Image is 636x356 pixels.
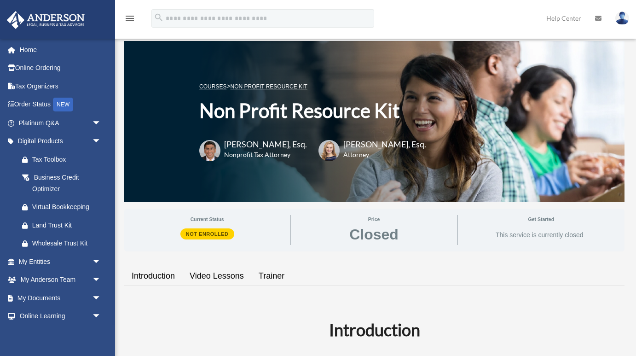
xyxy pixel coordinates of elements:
span: Get Started [464,215,618,223]
h3: [PERSON_NAME], Esq. [224,139,307,150]
img: User Pic [615,12,629,25]
img: karim-circle.png [199,140,220,161]
a: My Documentsarrow_drop_down [6,289,115,307]
a: My Anderson Teamarrow_drop_down [6,271,115,289]
img: savannah-circle.png [318,140,340,161]
div: Tax Toolbox [32,154,104,165]
span: Not Enrolled [180,228,234,239]
a: menu [124,16,135,24]
a: Non Profit Resource Kit [231,83,307,90]
a: Business Credit Optimizer [13,169,115,198]
span: arrow_drop_down [92,289,110,308]
span: arrow_drop_down [92,132,110,151]
a: Home [6,41,115,59]
a: Virtual Bookkeeping [13,198,115,216]
h6: Nonprofit Tax Attorney [224,150,307,159]
div: NEW [53,98,73,111]
a: Online Ordering [6,59,115,77]
a: Land Trust Kit [13,216,115,234]
a: Tax Organizers [6,77,115,95]
span: arrow_drop_down [92,252,110,271]
a: Video Lessons [182,263,251,289]
h3: [PERSON_NAME], Esq. [343,139,426,150]
span: Price [297,215,450,223]
a: Platinum Q&Aarrow_drop_down [6,114,115,132]
a: Tax Toolbox [13,150,115,169]
a: Wholesale Trust Kit [13,234,115,253]
span: Closed [349,227,399,242]
div: Virtual Bookkeeping [32,201,104,213]
p: > [199,81,426,92]
a: Order StatusNEW [6,95,115,114]
span: arrow_drop_down [92,271,110,290]
div: Wholesale Trust Kit [32,238,104,249]
span: arrow_drop_down [92,114,110,133]
a: Introduction [124,263,182,289]
img: Anderson Advisors Platinum Portal [4,11,87,29]
a: Trainer [251,263,292,289]
h1: Non Profit Resource Kit [199,97,426,124]
span: This service is currently closed [496,231,584,239]
a: COURSES [199,83,226,90]
a: My Entitiesarrow_drop_down [6,252,115,271]
span: arrow_drop_down [92,307,110,326]
h2: Introduction [130,318,619,341]
div: Business Credit Optimizer [32,172,104,194]
i: menu [124,13,135,24]
a: Digital Productsarrow_drop_down [6,132,115,151]
a: Online Learningarrow_drop_down [6,307,115,326]
i: search [154,12,164,23]
span: Current Status [131,215,283,223]
div: Land Trust Kit [32,220,104,231]
h6: Attorney [343,150,415,159]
